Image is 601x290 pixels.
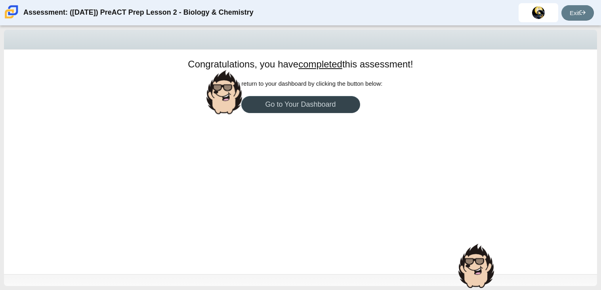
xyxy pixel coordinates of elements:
[3,15,20,21] a: Carmen School of Science & Technology
[219,80,383,87] span: You can return to your dashboard by clicking the button below:
[3,4,20,20] img: Carmen School of Science & Technology
[298,59,342,69] u: completed
[532,6,545,19] img: evan.kildau.zeDkcA
[23,3,254,22] div: Assessment: ([DATE]) PreACT Prep Lesson 2 - Biology & Chemistry
[561,5,594,21] a: Exit
[188,58,413,71] h1: Congratulations, you have this assessment!
[241,96,360,113] a: Go to Your Dashboard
